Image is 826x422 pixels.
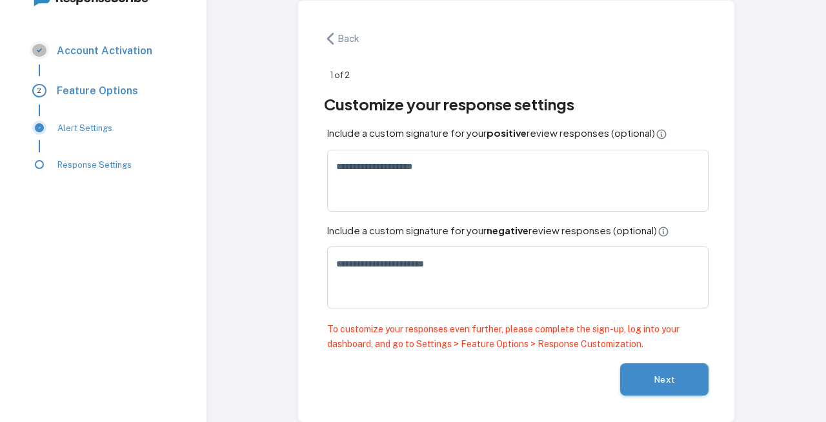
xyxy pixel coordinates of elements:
[324,26,375,51] button: Back
[57,123,112,135] p: Alert Settings
[324,92,574,116] h1: Customize your response settings
[32,84,46,97] span: 2
[327,70,350,80] span: 1 of 2
[657,226,670,237] button: This will automatically be added to the end of your 1-3 star review responses. We recommend inclu...
[57,44,152,59] p: Account Activation
[327,126,709,141] p: Include a custom signature for your review responses (optional)
[487,126,527,139] b: positive
[327,223,709,238] p: Include a custom signature for your review responses (optional)
[620,363,709,396] button: Next
[57,84,138,99] p: Feature Options
[327,322,709,352] p: To customize your responses even further, please complete the sign-up, log into your dashboard, a...
[655,128,668,140] button: This will automatically be added to the end of your 4-5 star review responses. We recommend inclu...
[487,224,529,236] b: negative
[57,159,132,172] p: Response Settings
